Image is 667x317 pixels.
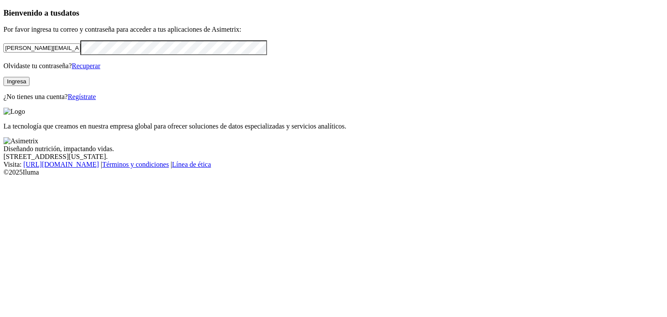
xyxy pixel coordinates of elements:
h3: Bienvenido a tus [3,8,664,18]
a: [URL][DOMAIN_NAME] [23,161,99,168]
a: Recuperar [72,62,100,69]
p: La tecnología que creamos en nuestra empresa global para ofrecer soluciones de datos especializad... [3,122,664,130]
div: © 2025 Iluma [3,168,664,176]
div: Visita : | | [3,161,664,168]
span: datos [61,8,79,17]
button: Ingresa [3,77,30,86]
a: Términos y condiciones [102,161,169,168]
p: Por favor ingresa tu correo y contraseña para acceder a tus aplicaciones de Asimetrix: [3,26,664,33]
img: Logo [3,108,25,116]
img: Asimetrix [3,137,38,145]
input: Tu correo [3,43,80,53]
p: ¿No tienes una cuenta? [3,93,664,101]
div: [STREET_ADDRESS][US_STATE]. [3,153,664,161]
a: Línea de ética [172,161,211,168]
p: Olvidaste tu contraseña? [3,62,664,70]
a: Regístrate [68,93,96,100]
div: Diseñando nutrición, impactando vidas. [3,145,664,153]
